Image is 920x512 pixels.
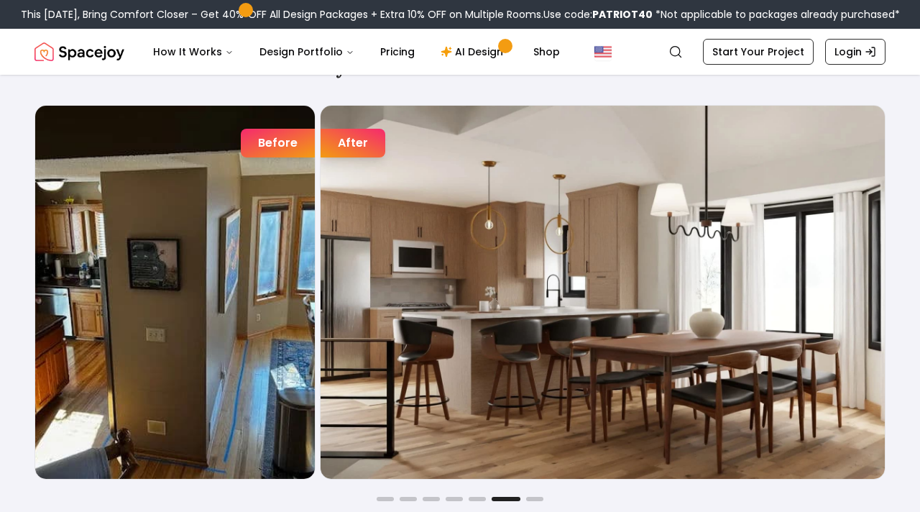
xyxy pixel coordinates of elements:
div: Carousel [34,105,885,480]
button: Go to slide 7 [526,497,543,501]
span: *Not applicable to packages already purchased* [653,7,900,22]
a: AI Design [429,37,519,66]
a: Pricing [369,37,426,66]
button: Go to slide 4 [446,497,463,501]
img: United States [594,43,612,60]
nav: Main [142,37,571,66]
button: Go to slide 6 [492,497,520,501]
button: Design Portfolio [248,37,366,66]
button: Go to slide 3 [423,497,440,501]
nav: Global [34,29,885,75]
button: Go to slide 2 [400,497,417,501]
a: Login [825,39,885,65]
b: PATRIOT40 [592,7,653,22]
h2: Joyful Befores and Afters [34,47,885,76]
img: Open Living & Dining Room design before designing with Spacejoy [35,106,315,479]
img: Open Living & Dining Room design after designing with Spacejoy [321,106,885,479]
a: Shop [522,37,571,66]
img: Spacejoy Logo [34,37,124,66]
div: This [DATE], Bring Comfort Closer – Get 40% OFF All Design Packages + Extra 10% OFF on Multiple R... [21,7,900,22]
a: Start Your Project [703,39,814,65]
span: Use code: [543,7,653,22]
button: Go to slide 1 [377,497,394,501]
button: How It Works [142,37,245,66]
div: Before [241,129,315,157]
button: Go to slide 5 [469,497,486,501]
div: After [321,129,385,157]
a: Spacejoy [34,37,124,66]
div: 6 / 7 [34,105,885,480]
